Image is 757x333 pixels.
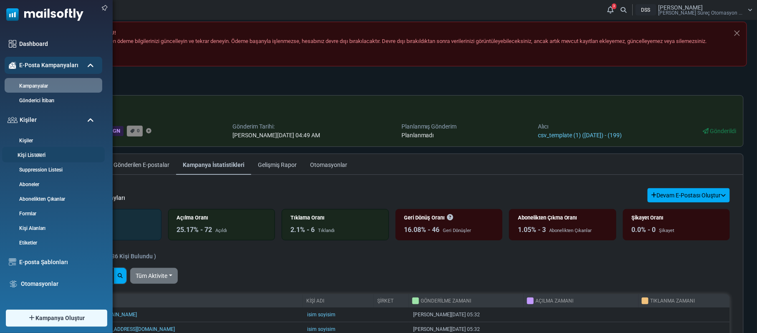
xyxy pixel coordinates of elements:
a: E-posta Şablonları [19,258,98,267]
a: Tıklanma Zamanı [650,298,695,304]
span: 0 [137,128,140,134]
a: Etiket Ekle [146,129,151,134]
div: Şikayet Oranı [632,214,722,222]
a: Suppression Listesi [5,166,100,174]
a: Kampanyalar [5,82,100,90]
td: [PERSON_NAME][DATE] 05:32 [409,308,524,322]
a: DSS [PERSON_NAME] [PERSON_NAME] Süreç Otomasyon ... [636,4,753,15]
span: 3 [612,3,616,9]
a: Kampanya İstatistikleri [176,154,251,175]
div: Abonelikten Çıkanlar [549,227,592,235]
a: [PERSON_NAME][EMAIL_ADDRESS][DOMAIN_NAME] [58,326,175,332]
i: Bir e-posta alıcısına ulaşamadığında geri döner. Bu, dolu bir gelen kutusu nedeniyle geçici olara... [447,214,453,220]
a: Otomasyonlar [21,280,98,288]
div: 2.1% - 6 [290,225,315,235]
div: DSS [636,4,656,15]
a: Gelişmiş Rapor [251,154,303,175]
a: Kişiler [5,137,100,144]
a: Formlar [5,210,100,217]
img: workflow.svg [9,279,18,289]
div: 25.17% - 72 [177,225,212,235]
span: E-Posta Kampanyaları [19,61,78,70]
div: Tıklama Oranı [290,214,380,222]
a: isim soyisim [307,312,336,318]
a: Kişi Alanları [5,225,100,232]
a: isim soyisim [307,326,336,332]
button: Close [728,22,747,44]
img: email-templates-icon.svg [9,258,16,266]
img: campaigns-icon-active.png [9,62,16,69]
a: Etiketler [5,239,100,247]
div: Planlanmış Gönderim [401,122,457,131]
a: Otomasyonlar [303,154,354,175]
div: 1.05% - 3 [518,225,546,235]
div: Açılma Oranı [177,214,267,222]
a: Açılma Zamanı [535,298,573,304]
div: Geri Dönüşler [443,227,472,235]
div: Geri Dönüş Oranı [404,214,494,222]
a: Abonelikten Çıkanlar [5,195,100,203]
a: Gönderici İtibarı [5,97,100,104]
div: Açıldı [216,227,227,235]
a: 0 [127,126,143,136]
span: [PERSON_NAME] [659,5,703,10]
span: Kampanya Oluştur [35,314,85,323]
a: csv_template (1) ([DATE]) - (199) [538,132,622,139]
div: Tıklandı [318,227,335,235]
span: Kişiler [20,116,37,124]
a: Gönderilme Zamanı [421,298,471,304]
a: Aboneler [5,181,100,188]
a: Dashboard [19,40,98,48]
div: [PERSON_NAME][DATE] 04:49 AM [232,131,320,140]
div: 0.0% - 0 [632,225,656,235]
a: Gönderilen E-postalar [107,154,176,175]
a: 3 [605,4,616,15]
a: Tüm Aktivite [130,268,178,284]
div: Gönderim Tarihi: [232,122,320,131]
button: Devam E-Postası Oluştur [648,188,730,202]
span: Gönderildi [710,128,737,134]
img: contacts-icon.svg [8,117,18,123]
span: Planlanmadı [401,132,434,139]
span: [PERSON_NAME] Süreç Otomasyon ... [659,10,743,15]
a: Kişi Adı [306,298,324,304]
div: 16.08% - 46 [404,225,440,235]
a: Kişi Listeleri [2,151,102,159]
div: Şikayet [659,227,675,235]
span: ( 286 Kişi Bulundu ) [105,253,156,260]
img: dashboard-icon.svg [9,40,16,48]
div: Alıcı [538,122,622,131]
div: Abonelikten Çıkma Oranı [518,214,608,222]
a: Şirket [377,298,394,304]
p: İşlemi tamamlamak için lütfen ödeme bilgilerinizi güncelleyin ve tekrar deneyin. Ödeme başarıyla ... [44,37,727,45]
